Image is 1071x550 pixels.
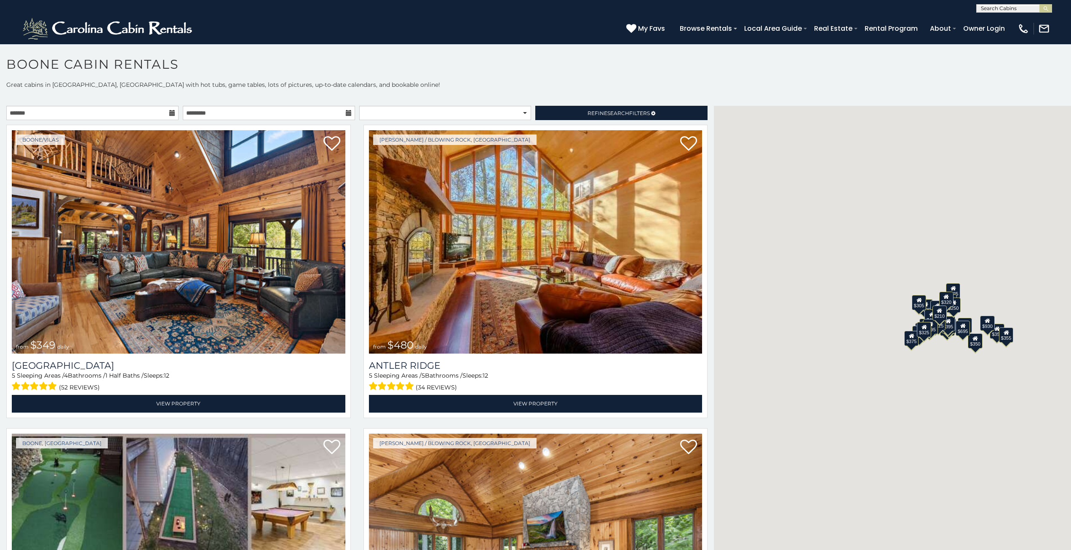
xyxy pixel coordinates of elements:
[12,360,345,371] h3: Diamond Creek Lodge
[930,300,945,316] div: $565
[12,372,15,379] span: 5
[369,395,702,412] a: View Property
[1018,23,1029,35] img: phone-regular-white.png
[323,135,340,153] a: Add to favorites
[369,130,702,354] a: from $480 daily
[30,339,56,351] span: $349
[939,291,953,306] div: $320
[12,360,345,371] a: [GEOGRAPHIC_DATA]
[999,327,1013,342] div: $355
[956,320,970,335] div: $695
[12,395,345,412] a: View Property
[369,371,702,393] div: Sleeping Areas / Bathrooms / Sleeps:
[416,382,457,393] span: (34 reviews)
[626,23,667,34] a: My Favs
[422,372,425,379] span: 5
[387,339,414,351] span: $480
[483,372,488,379] span: 12
[16,343,29,350] span: from
[912,295,926,310] div: $305
[373,343,386,350] span: from
[369,372,372,379] span: 5
[323,439,340,456] a: Add to favorites
[932,305,947,320] div: $210
[12,130,345,354] a: from $349 daily
[980,315,995,330] div: $930
[415,343,427,350] span: daily
[990,323,1004,338] div: $355
[680,439,697,456] a: Add to favorites
[920,319,934,334] div: $400
[638,23,665,34] span: My Favs
[740,21,806,36] a: Local Area Guide
[810,21,857,36] a: Real Estate
[924,319,938,334] div: $395
[917,322,931,337] div: $325
[57,343,69,350] span: daily
[105,372,144,379] span: 1 Half Baths /
[940,320,954,335] div: $315
[946,298,961,313] div: $250
[607,110,629,116] span: Search
[912,326,927,341] div: $330
[958,317,972,333] div: $380
[369,360,702,371] a: Antler Ridge
[21,16,196,41] img: White-1-2.png
[588,110,650,116] span: Refine Filters
[931,315,945,330] div: $225
[373,134,537,145] a: [PERSON_NAME] / Blowing Rock, [GEOGRAPHIC_DATA]
[680,135,697,153] a: Add to favorites
[860,21,922,36] a: Rental Program
[941,316,955,331] div: $395
[369,130,702,354] img: 1714397585_thumbnail.jpeg
[16,438,108,448] a: Boone, [GEOGRAPHIC_DATA]
[946,283,960,298] div: $525
[959,21,1009,36] a: Owner Login
[968,333,983,348] div: $350
[1038,23,1050,35] img: mail-regular-white.png
[12,130,345,354] img: 1714398500_thumbnail.jpeg
[16,134,65,145] a: Boone/Vilas
[904,331,919,346] div: $375
[373,438,537,448] a: [PERSON_NAME] / Blowing Rock, [GEOGRAPHIC_DATA]
[926,21,955,36] a: About
[59,382,100,393] span: (52 reviews)
[676,21,736,36] a: Browse Rentals
[535,106,708,120] a: RefineSearchFilters
[64,372,68,379] span: 4
[12,371,345,393] div: Sleeping Areas / Bathrooms / Sleeps:
[924,309,939,325] div: $410
[942,318,956,333] div: $675
[164,372,169,379] span: 12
